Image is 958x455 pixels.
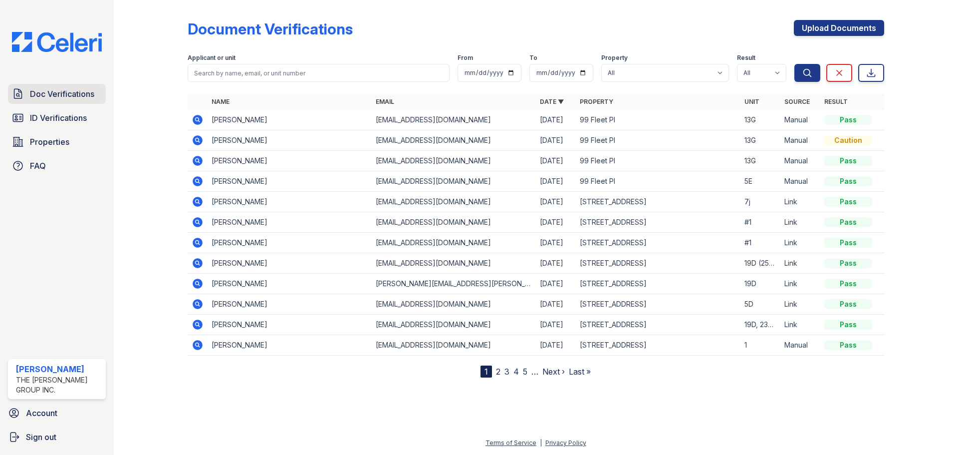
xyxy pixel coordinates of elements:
a: Unit [744,98,759,105]
td: [EMAIL_ADDRESS][DOMAIN_NAME] [372,335,536,356]
td: 1 [740,335,780,356]
div: Pass [824,258,872,268]
td: [DATE] [536,171,576,192]
td: [PERSON_NAME] [208,233,372,253]
td: [PERSON_NAME] [208,110,372,130]
td: 19D [740,274,780,294]
label: Result [737,54,755,62]
td: [DATE] [536,253,576,274]
td: Link [780,274,820,294]
div: | [540,439,542,447]
td: [PERSON_NAME] [208,315,372,335]
a: Terms of Service [485,439,536,447]
td: [PERSON_NAME] [208,212,372,233]
td: [PERSON_NAME] [208,192,372,212]
td: Manual [780,335,820,356]
div: Pass [824,197,872,207]
div: Document Verifications [188,20,353,38]
label: Property [601,54,628,62]
td: [STREET_ADDRESS] [576,274,740,294]
input: Search by name, email, or unit number [188,64,450,82]
td: [DATE] [536,315,576,335]
a: Account [4,403,110,423]
td: [STREET_ADDRESS] [576,294,740,315]
img: CE_Logo_Blue-a8612792a0a2168367f1c8372b55b34899dd931a85d93a1a3d3e32e68fde9ad4.png [4,32,110,52]
td: 19D (25A, 23E) [740,253,780,274]
td: [PERSON_NAME] [208,151,372,171]
td: Link [780,253,820,274]
td: [EMAIL_ADDRESS][DOMAIN_NAME] [372,294,536,315]
a: Upload Documents [794,20,884,36]
a: ID Verifications [8,108,106,128]
td: [DATE] [536,212,576,233]
a: Last » [569,367,591,377]
label: To [529,54,537,62]
td: [STREET_ADDRESS] [576,335,740,356]
span: Sign out [26,431,56,443]
td: Link [780,192,820,212]
a: Result [824,98,848,105]
td: [DATE] [536,294,576,315]
div: Pass [824,279,872,289]
span: FAQ [30,160,46,172]
td: [EMAIL_ADDRESS][DOMAIN_NAME] [372,192,536,212]
td: Link [780,294,820,315]
td: [EMAIL_ADDRESS][DOMAIN_NAME] [372,110,536,130]
td: [EMAIL_ADDRESS][DOMAIN_NAME] [372,253,536,274]
td: 5D [740,294,780,315]
td: [PERSON_NAME][EMAIL_ADDRESS][PERSON_NAME][DOMAIN_NAME] [372,274,536,294]
td: [EMAIL_ADDRESS][DOMAIN_NAME] [372,315,536,335]
td: [EMAIL_ADDRESS][DOMAIN_NAME] [372,171,536,192]
td: [DATE] [536,110,576,130]
div: Pass [824,217,872,227]
td: Link [780,315,820,335]
a: Email [376,98,394,105]
td: [EMAIL_ADDRESS][DOMAIN_NAME] [372,212,536,233]
td: [PERSON_NAME] [208,171,372,192]
div: Pass [824,340,872,350]
td: 13G [740,110,780,130]
span: … [531,366,538,378]
td: [DATE] [536,233,576,253]
a: 2 [496,367,500,377]
div: Caution [824,135,872,145]
label: From [458,54,473,62]
td: #1 [740,212,780,233]
td: [STREET_ADDRESS] [576,192,740,212]
div: 1 [480,366,492,378]
td: [STREET_ADDRESS] [576,233,740,253]
td: Manual [780,151,820,171]
label: Applicant or unit [188,54,236,62]
div: Pass [824,115,872,125]
td: 19D, 23E, 25A [740,315,780,335]
td: [EMAIL_ADDRESS][DOMAIN_NAME] [372,233,536,253]
a: 3 [504,367,509,377]
span: ID Verifications [30,112,87,124]
a: Date ▼ [540,98,564,105]
td: [STREET_ADDRESS] [576,253,740,274]
a: Property [580,98,613,105]
td: [DATE] [536,274,576,294]
td: [PERSON_NAME] [208,294,372,315]
a: Privacy Policy [545,439,586,447]
td: 13G [740,130,780,151]
td: [PERSON_NAME] [208,253,372,274]
td: [DATE] [536,192,576,212]
td: 99 Fleet Pl [576,110,740,130]
span: Account [26,407,57,419]
a: Next › [542,367,565,377]
td: [DATE] [536,335,576,356]
td: [PERSON_NAME] [208,335,372,356]
td: #1 [740,233,780,253]
td: [EMAIL_ADDRESS][DOMAIN_NAME] [372,130,536,151]
a: 5 [523,367,527,377]
a: Sign out [4,427,110,447]
span: Properties [30,136,69,148]
td: [STREET_ADDRESS] [576,212,740,233]
span: Doc Verifications [30,88,94,100]
td: Manual [780,130,820,151]
td: [EMAIL_ADDRESS][DOMAIN_NAME] [372,151,536,171]
td: 7j [740,192,780,212]
div: Pass [824,299,872,309]
td: Link [780,233,820,253]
